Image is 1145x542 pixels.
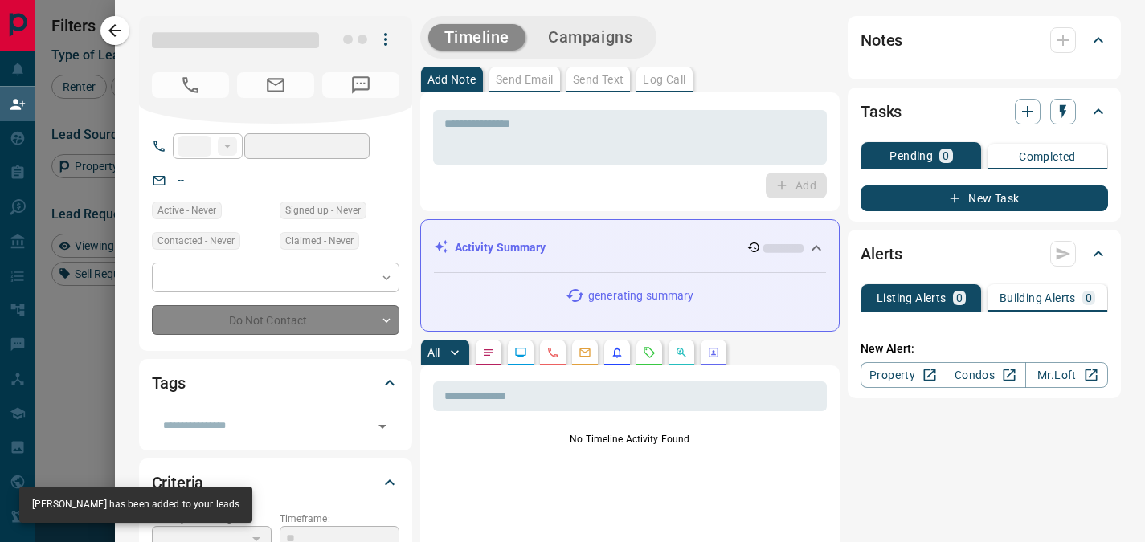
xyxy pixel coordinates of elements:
h2: Tasks [861,99,902,124]
div: Criteria [152,463,399,502]
h2: Tags [152,370,186,396]
p: 0 [956,292,963,304]
div: Alerts [861,234,1108,273]
p: Add Note [427,74,476,85]
a: Property [861,362,943,388]
p: Activity Summary [455,239,546,256]
p: No Timeline Activity Found [433,432,828,446]
h2: Criteria [152,470,204,495]
p: All [427,347,440,358]
p: Timeframe: [280,511,399,526]
p: 0 [1086,292,1092,304]
svg: Lead Browsing Activity [514,346,527,359]
h2: Notes [861,27,902,53]
span: No Email [237,72,314,98]
svg: Emails [579,346,591,359]
span: Contacted - Never [157,233,235,249]
svg: Opportunities [675,346,688,359]
div: Activity Summary [434,233,827,263]
div: Notes [861,21,1108,59]
div: Do Not Contact [152,305,399,335]
p: 0 [943,150,949,161]
span: No Number [152,72,229,98]
button: Open [371,415,394,438]
svg: Requests [643,346,656,359]
svg: Listing Alerts [611,346,624,359]
span: No Number [322,72,399,98]
p: Building Alerts [1000,292,1076,304]
div: Tags [152,364,399,402]
svg: Calls [546,346,559,359]
button: Timeline [428,24,526,51]
p: Pending [889,150,933,161]
svg: Agent Actions [707,346,720,359]
div: Tasks [861,92,1108,131]
a: Mr.Loft [1025,362,1108,388]
p: New Alert: [861,340,1108,357]
a: -- [178,173,184,186]
span: Active - Never [157,202,216,218]
span: Signed up - Never [285,202,361,218]
button: Campaigns [532,24,648,51]
p: Listing Alerts [877,292,947,304]
button: New Task [861,185,1108,211]
svg: Notes [482,346,495,359]
span: Claimed - Never [285,233,354,249]
p: Completed [1019,151,1076,162]
h2: Alerts [861,241,902,267]
a: Condos [943,362,1025,388]
p: generating summary [588,287,693,304]
div: [PERSON_NAME] has been added to your leads [32,491,239,518]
